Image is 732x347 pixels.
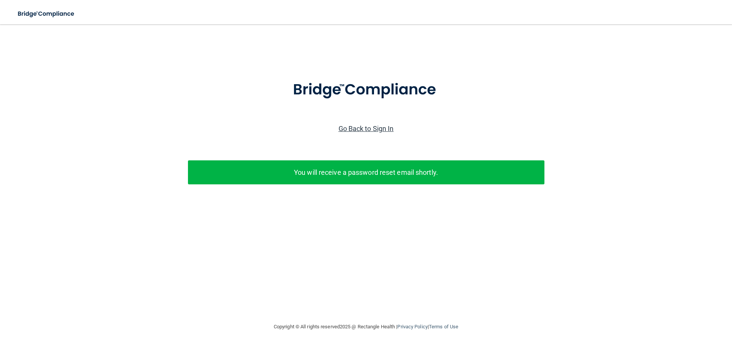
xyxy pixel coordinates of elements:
[397,324,427,329] a: Privacy Policy
[277,70,455,110] img: bridge_compliance_login_screen.278c3ca4.svg
[227,315,505,339] div: Copyright © All rights reserved 2025 @ Rectangle Health | |
[339,125,394,133] a: Go Back to Sign In
[194,166,539,179] p: You will receive a password reset email shortly.
[429,324,458,329] a: Terms of Use
[11,6,82,22] img: bridge_compliance_login_screen.278c3ca4.svg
